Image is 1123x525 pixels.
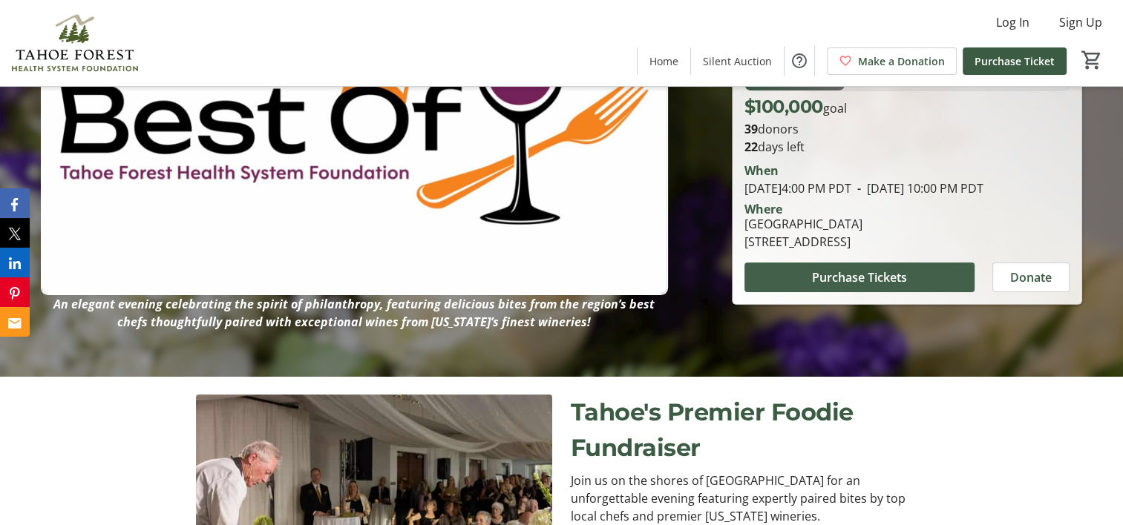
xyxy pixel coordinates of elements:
[1010,268,1052,286] span: Donate
[744,203,782,215] div: Where
[1047,10,1114,34] button: Sign Up
[1059,13,1102,31] span: Sign Up
[785,46,814,76] button: Help
[691,47,784,75] a: Silent Auction
[9,6,141,80] img: Tahoe Forest Health System Foundation's Logo
[744,96,823,117] span: $100,000
[744,215,862,233] div: [GEOGRAPHIC_DATA]
[812,268,907,286] span: Purchase Tickets
[858,53,945,69] span: Make a Donation
[703,53,772,69] span: Silent Auction
[963,47,1067,75] a: Purchase Ticket
[827,47,957,75] a: Make a Donation
[53,296,655,330] em: An elegant evening celebrating the spirit of philanthropy, featuring delicious bites from the reg...
[744,138,1070,156] p: days left
[649,53,678,69] span: Home
[984,10,1041,34] button: Log In
[570,472,926,525] p: Join us on the shores of [GEOGRAPHIC_DATA] for an unforgettable evening featuring expertly paired...
[851,180,867,197] span: -
[744,93,847,120] p: goal
[1078,47,1105,73] button: Cart
[744,162,779,179] div: When
[996,13,1029,31] span: Log In
[638,47,690,75] a: Home
[744,121,758,137] b: 39
[744,262,975,292] button: Purchase Tickets
[570,394,926,466] p: Tahoe's Premier Foodie Fundraiser
[975,53,1055,69] span: Purchase Ticket
[744,180,851,197] span: [DATE] 4:00 PM PDT
[744,233,862,251] div: [STREET_ADDRESS]
[744,120,1070,138] p: donors
[992,262,1070,292] button: Donate
[744,139,758,155] span: 22
[851,180,983,197] span: [DATE] 10:00 PM PDT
